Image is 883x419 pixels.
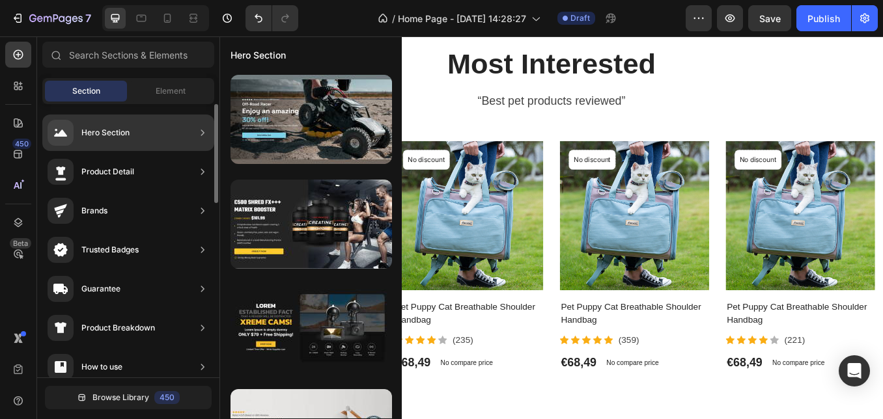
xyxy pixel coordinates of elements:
span: / [392,12,395,25]
p: (235) [274,349,298,365]
p: No compare price [260,380,322,388]
p: No compare price [64,380,126,388]
div: €68,49 [400,372,445,396]
h2: Pet Puppy Cat Breathable Shoulder Handbag [205,309,381,343]
iframe: Design area [219,36,883,419]
div: €68,49 [10,372,54,396]
span: Home Page - [DATE] 14:28:27 [398,12,526,25]
p: No discount [26,139,70,151]
button: Publish [796,5,851,31]
input: Search Sections & Elements [42,42,214,68]
div: €68,49 [205,372,249,396]
p: (359) [470,349,494,365]
div: Brands [81,204,107,217]
div: Product Breakdown [81,321,155,334]
div: Product Detail [81,165,134,178]
div: Open Intercom Messenger [839,355,870,386]
div: 450 [12,139,31,149]
div: Undo/Redo [245,5,298,31]
div: Guarantee [81,282,120,295]
span: Element [156,85,186,97]
h2: Pet Puppy Cat Breathable Shoulder Handbag [10,309,186,343]
p: No discount [221,139,265,151]
div: How to use [81,360,122,373]
div: Publish [807,12,840,25]
div: Beta [10,238,31,249]
p: (236) [79,349,103,365]
p: No discount [417,139,460,151]
p: Most Interested [11,12,770,52]
span: Draft [570,12,590,24]
button: Browse Library450 [45,386,212,409]
h2: Pet Puppy Cat Breathable Shoulder Handbag [400,309,576,343]
span: Save [759,13,781,24]
p: (221) [665,349,689,365]
p: No discount [612,139,656,151]
div: €68,49 [596,372,640,396]
p: No compare price [651,380,712,388]
p: No compare price [455,380,517,388]
p: “Best pet products reviewed” [11,65,770,86]
span: Browse Library [92,392,149,403]
p: 7 [85,10,91,26]
div: Hero Section [81,126,130,139]
button: 7 [5,5,97,31]
div: Trusted Badges [81,243,139,256]
h2: Pet Puppy Cat Breathable Shoulder Handbag [596,309,772,343]
div: 450 [154,391,180,404]
button: Save [748,5,791,31]
span: Section [72,85,100,97]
